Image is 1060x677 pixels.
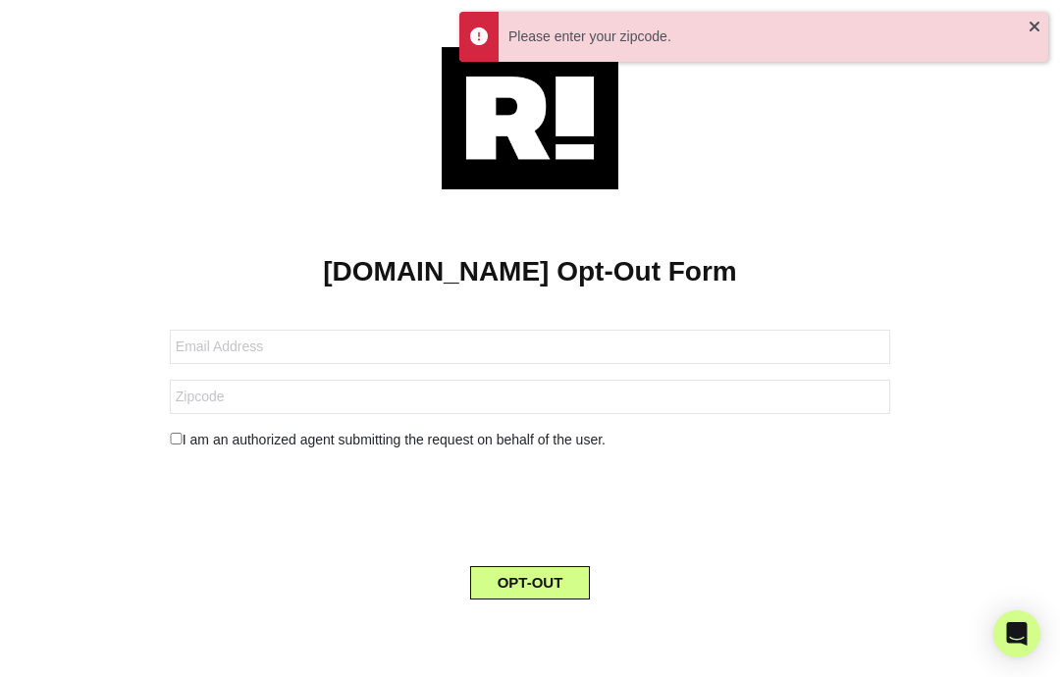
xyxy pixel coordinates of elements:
div: Open Intercom Messenger [993,610,1040,657]
input: Zipcode [170,380,890,414]
input: Email Address [170,330,890,364]
img: Retention.com [442,47,618,189]
iframe: reCAPTCHA [381,466,679,543]
div: I am an authorized agent submitting the request on behalf of the user. [155,430,905,450]
button: OPT-OUT [470,566,591,599]
div: Please enter your zipcode. [508,26,1029,47]
h1: [DOMAIN_NAME] Opt-Out Form [29,255,1031,288]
